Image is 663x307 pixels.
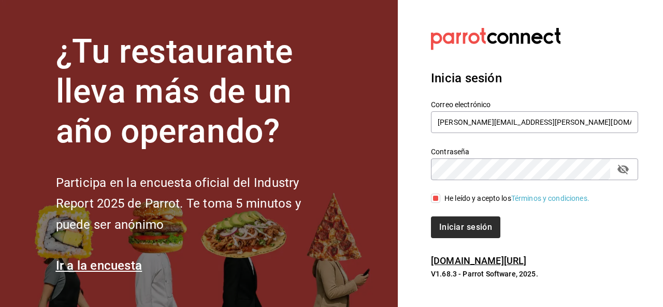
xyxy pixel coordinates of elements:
label: Correo electrónico [431,101,638,108]
h1: ¿Tu restaurante lleva más de un año operando? [56,32,336,151]
button: Iniciar sesión [431,216,500,238]
h2: Participa en la encuesta oficial del Industry Report 2025 de Parrot. Te toma 5 minutos y puede se... [56,172,336,236]
a: Ir a la encuesta [56,258,142,273]
label: Contraseña [431,148,638,155]
a: Términos y condiciones. [511,194,589,202]
button: passwordField [614,160,632,178]
input: Ingresa tu correo electrónico [431,111,638,133]
a: [DOMAIN_NAME][URL] [431,255,526,266]
h3: Inicia sesión [431,69,638,87]
p: V1.68.3 - Parrot Software, 2025. [431,269,638,279]
div: He leído y acepto los [444,193,589,204]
